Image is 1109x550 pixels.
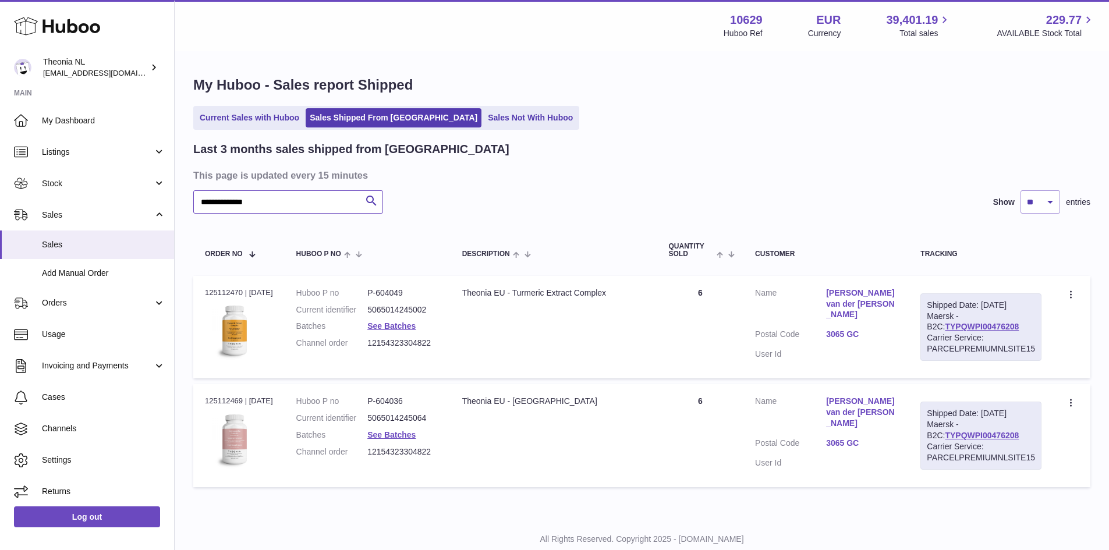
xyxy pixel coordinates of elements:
dd: P-604049 [367,288,439,299]
td: 6 [657,276,744,378]
span: Order No [205,250,243,258]
dt: Batches [296,321,368,332]
dt: Batches [296,430,368,441]
span: Description [462,250,510,258]
div: Maersk - B2C: [920,293,1041,361]
dt: User Id [755,457,826,469]
dt: Channel order [296,446,368,457]
a: TYPQWPI00476208 [945,431,1019,440]
dt: Huboo P no [296,396,368,407]
p: All Rights Reserved. Copyright 2025 - [DOMAIN_NAME] [184,534,1100,545]
dd: 5065014245064 [367,413,439,424]
dt: Name [755,396,826,432]
h2: Last 3 months sales shipped from [GEOGRAPHIC_DATA] [193,141,509,157]
span: Channels [42,423,165,434]
dt: Postal Code [755,329,826,343]
span: 229.77 [1046,12,1082,28]
span: Usage [42,329,165,340]
span: My Dashboard [42,115,165,126]
dt: User Id [755,349,826,360]
div: Currency [808,28,841,39]
dd: 12154323304822 [367,446,439,457]
span: Settings [42,455,165,466]
a: 229.77 AVAILABLE Stock Total [997,12,1095,39]
strong: EUR [816,12,841,28]
span: Stock [42,178,153,189]
a: 3065 GC [826,438,897,449]
dt: Current identifier [296,304,368,315]
div: Carrier Service: PARCELPREMIUMNLSITE15 [927,441,1035,463]
dd: P-604036 [367,396,439,407]
dd: 5065014245002 [367,304,439,315]
span: Listings [42,147,153,158]
div: Tracking [920,250,1041,258]
a: Sales Shipped From [GEOGRAPHIC_DATA] [306,108,481,127]
span: AVAILABLE Stock Total [997,28,1095,39]
dt: Postal Code [755,438,826,452]
a: See Batches [367,321,416,331]
a: 39,401.19 Total sales [886,12,951,39]
div: Theonia EU - [GEOGRAPHIC_DATA] [462,396,646,407]
a: 3065 GC [826,329,897,340]
h1: My Huboo - Sales report Shipped [193,76,1090,94]
div: Theonia EU - Turmeric Extract Complex [462,288,646,299]
span: Huboo P no [296,250,341,258]
span: Cases [42,392,165,403]
a: Sales Not With Huboo [484,108,577,127]
a: Current Sales with Huboo [196,108,303,127]
img: 106291725893031.jpg [205,301,263,360]
div: Theonia NL [43,56,148,79]
span: Invoicing and Payments [42,360,153,371]
div: Shipped Date: [DATE] [927,300,1035,311]
span: Returns [42,486,165,497]
div: Shipped Date: [DATE] [927,408,1035,419]
span: Quantity Sold [669,243,714,258]
a: [PERSON_NAME] van der [PERSON_NAME] [826,396,897,429]
span: 39,401.19 [886,12,938,28]
span: Add Manual Order [42,268,165,279]
dt: Current identifier [296,413,368,424]
a: Log out [14,506,160,527]
a: TYPQWPI00476208 [945,322,1019,331]
strong: 10629 [730,12,763,28]
span: Sales [42,210,153,221]
span: entries [1066,197,1090,208]
h3: This page is updated every 15 minutes [193,169,1087,182]
dd: 12154323304822 [367,338,439,349]
div: 125112470 | [DATE] [205,288,273,298]
a: [PERSON_NAME] van der [PERSON_NAME] [826,288,897,321]
span: [EMAIL_ADDRESS][DOMAIN_NAME] [43,68,171,77]
img: info@wholesomegoods.eu [14,59,31,76]
dt: Name [755,288,826,324]
td: 6 [657,384,744,487]
dt: Channel order [296,338,368,349]
div: Carrier Service: PARCELPREMIUMNLSITE15 [927,332,1035,354]
span: Orders [42,297,153,308]
label: Show [993,197,1015,208]
div: 125112469 | [DATE] [205,396,273,406]
span: Total sales [899,28,951,39]
img: 106291725893222.jpg [205,410,263,469]
span: Sales [42,239,165,250]
div: Huboo Ref [724,28,763,39]
a: See Batches [367,430,416,439]
dt: Huboo P no [296,288,368,299]
div: Customer [755,250,897,258]
div: Maersk - B2C: [920,402,1041,469]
